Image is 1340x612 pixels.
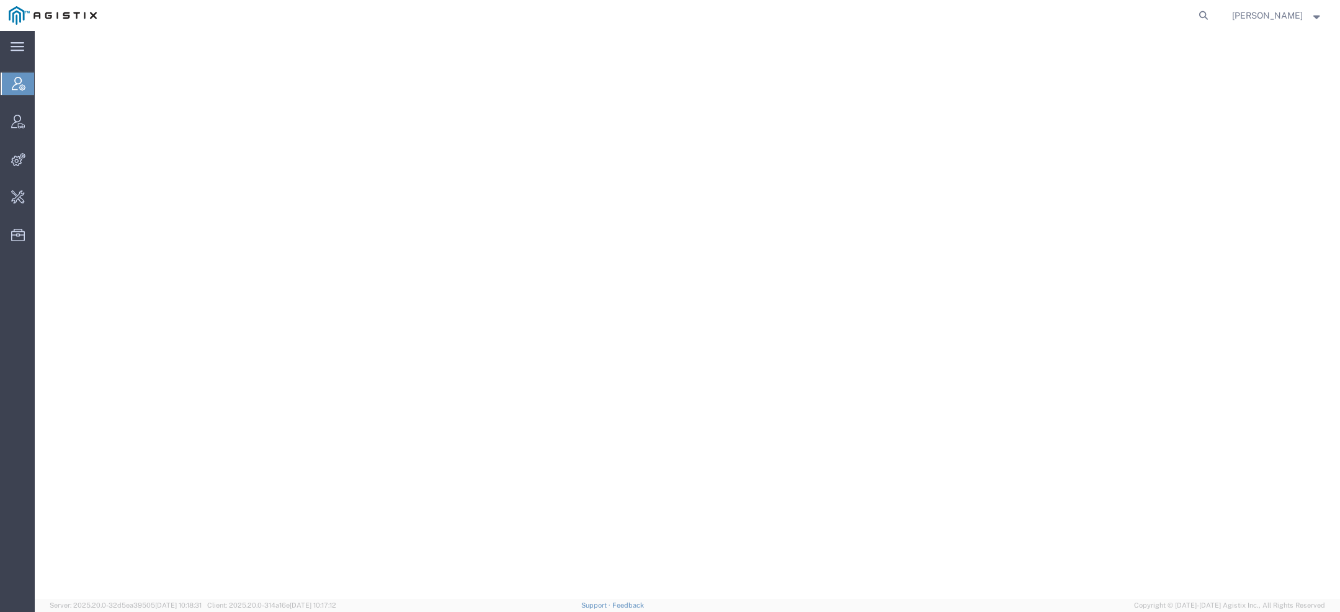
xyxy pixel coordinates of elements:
[612,601,644,609] a: Feedback
[207,601,336,609] span: Client: 2025.20.0-314a16e
[290,601,336,609] span: [DATE] 10:17:12
[9,6,97,25] img: logo
[581,601,612,609] a: Support
[1232,9,1303,22] span: Kaitlyn Hostetler
[1231,8,1323,23] button: [PERSON_NAME]
[35,31,1340,599] iframe: FS Legacy Container
[50,601,202,609] span: Server: 2025.20.0-32d5ea39505
[1134,600,1325,611] span: Copyright © [DATE]-[DATE] Agistix Inc., All Rights Reserved
[155,601,202,609] span: [DATE] 10:18:31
